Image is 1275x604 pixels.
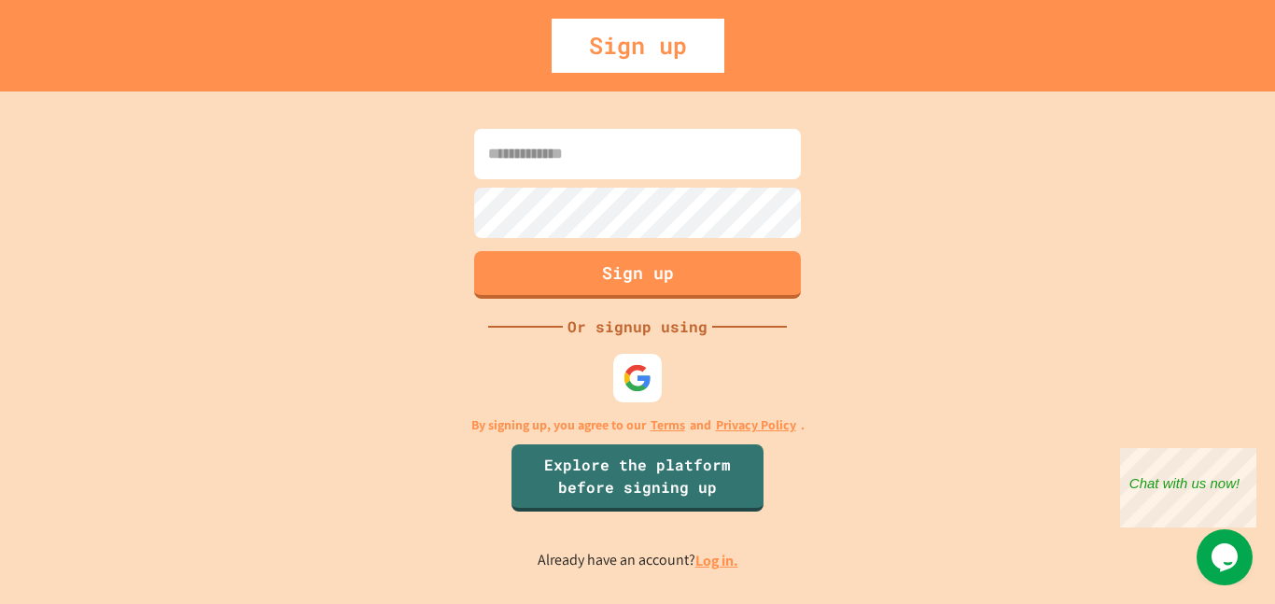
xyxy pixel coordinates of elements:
p: Already have an account? [538,549,738,572]
iframe: chat widget [1120,448,1256,527]
img: google-icon.svg [623,363,652,392]
a: Log in. [695,551,738,570]
iframe: chat widget [1197,529,1256,585]
div: Sign up [552,19,724,73]
a: Explore the platform before signing up [511,444,764,512]
button: Sign up [474,251,801,299]
div: Or signup using [563,316,712,338]
a: Terms [651,415,685,435]
a: Privacy Policy [716,415,796,435]
p: By signing up, you agree to our and . [471,415,805,435]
